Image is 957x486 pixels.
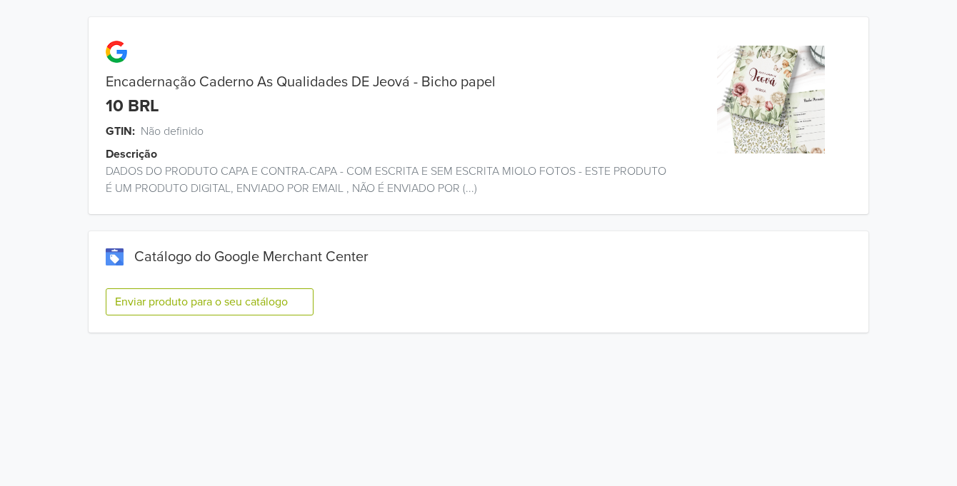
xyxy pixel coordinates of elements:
[89,74,673,91] div: Encadernação Caderno As Qualidades DE Jeová - Bicho papel
[106,248,851,265] div: Catálogo do Google Merchant Center
[106,96,159,117] div: 10 BRL
[89,163,673,197] div: DADOS DO PRODUTO CAPA E CONTRA-CAPA - COM ESCRITA E SEM ESCRITA MIOLO FOTOS - ESTE PRODUTO É UM P...
[717,46,825,153] img: product_image
[106,146,691,163] div: Descrição
[106,288,314,315] button: Enviar produto para o seu catálogo
[141,123,204,140] span: Não definido
[106,123,135,140] span: GTIN:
